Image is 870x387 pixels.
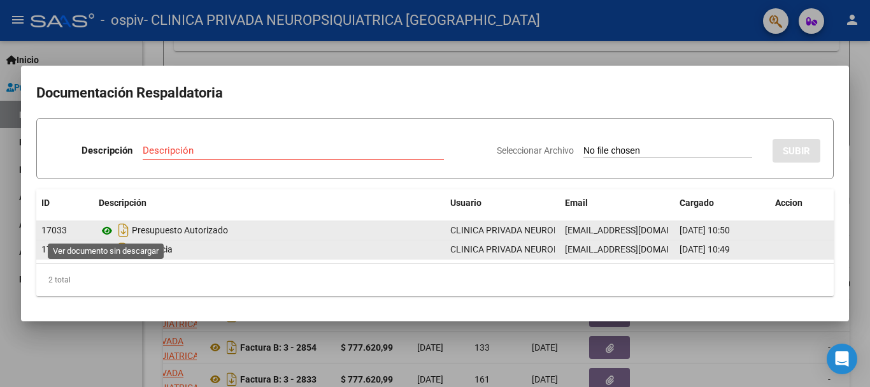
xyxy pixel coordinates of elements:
h2: Documentación Respaldatoria [36,81,834,105]
datatable-header-cell: Usuario [445,189,560,217]
i: Descargar documento [115,239,132,259]
datatable-header-cell: ID [36,189,94,217]
span: CLINICA PRIVADA NEUROPSIQUIATRICA [GEOGRAPHIC_DATA] [450,225,699,235]
datatable-header-cell: Descripción [94,189,445,217]
span: Cargado [680,198,714,208]
span: Accion [775,198,802,208]
p: Descripción [82,143,132,158]
datatable-header-cell: Email [560,189,674,217]
span: ID [41,198,50,208]
span: Descripción [99,198,146,208]
div: 2 total [36,264,834,296]
div: Open Intercom Messenger [827,344,857,374]
i: Descargar documento [115,220,132,240]
datatable-header-cell: Cargado [674,189,770,217]
span: [EMAIL_ADDRESS][DOMAIN_NAME] [565,225,706,235]
span: Email [565,198,588,208]
span: Seleccionar Archivo [497,145,574,156]
span: Usuario [450,198,481,208]
span: 17033 [41,225,67,235]
span: [EMAIL_ADDRESS][DOMAIN_NAME] [565,244,706,254]
span: 17031 [41,244,67,254]
span: [DATE] 10:50 [680,225,730,235]
button: SUBIR [773,139,820,163]
datatable-header-cell: Accion [770,189,834,217]
div: Presupuesto Autorizado [99,220,440,240]
div: Asistencia [99,239,440,259]
span: CLINICA PRIVADA NEUROPSIQUIATRICA [GEOGRAPHIC_DATA] [450,244,699,254]
span: [DATE] 10:49 [680,244,730,254]
span: SUBIR [783,145,810,157]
